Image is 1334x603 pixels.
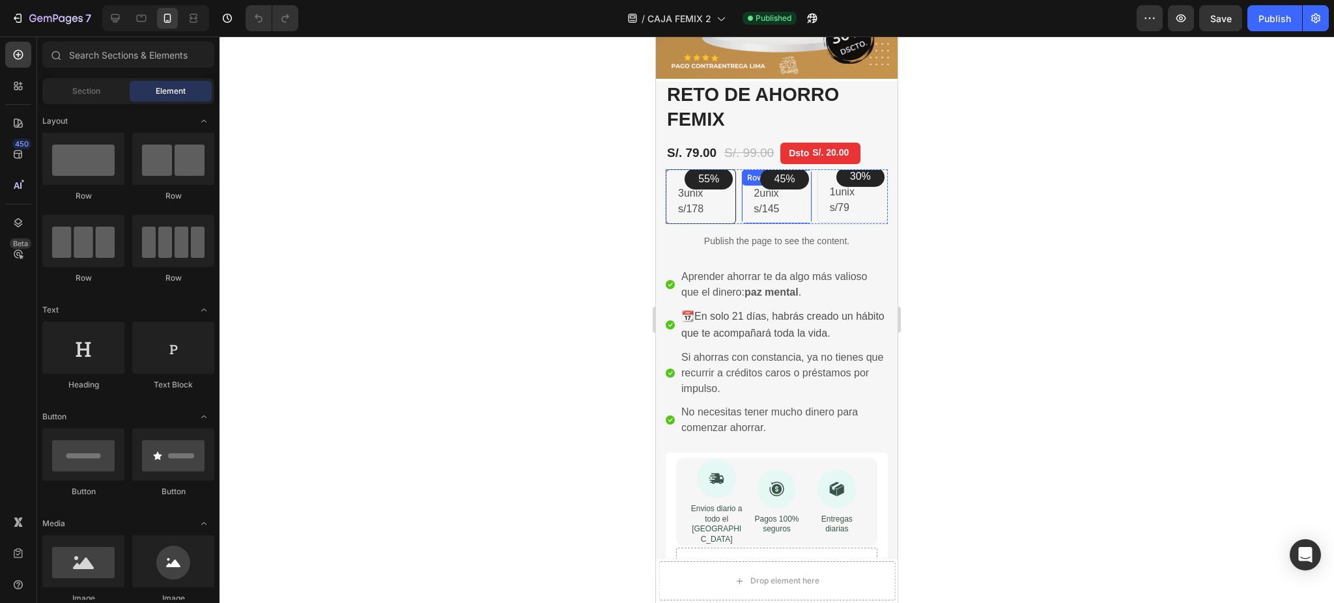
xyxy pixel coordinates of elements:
span: CAJA FEMIX 2 [647,12,711,25]
div: Publish [1258,12,1291,25]
span: Layout [42,115,68,127]
div: Button [42,486,124,498]
div: Open Intercom Messenger [1290,539,1321,570]
span: Save [1210,13,1232,24]
div: Button [132,486,214,498]
span: Published [756,12,791,24]
span: Text [42,304,59,316]
p: 7 [85,10,91,26]
span: Button [42,411,66,423]
div: 450 [12,139,31,149]
div: Heading [42,379,124,391]
button: Publish [1247,5,1302,31]
span: Toggle open [193,111,214,132]
div: Row [42,272,124,284]
span: Element [156,85,186,97]
div: Text Block [132,379,214,391]
span: Section [72,85,100,97]
div: Row [132,190,214,202]
div: Row [42,190,124,202]
button: 7 [5,5,97,31]
span: Toggle open [193,406,214,427]
button: Save [1199,5,1242,31]
iframe: Design area [656,36,898,603]
span: / [642,12,645,25]
div: Undo/Redo [246,5,298,31]
span: Media [42,518,65,529]
input: Search Sections & Elements [42,42,214,68]
span: Toggle open [193,300,214,320]
span: Toggle open [193,513,214,534]
div: Row [132,272,214,284]
div: Beta [10,238,31,249]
